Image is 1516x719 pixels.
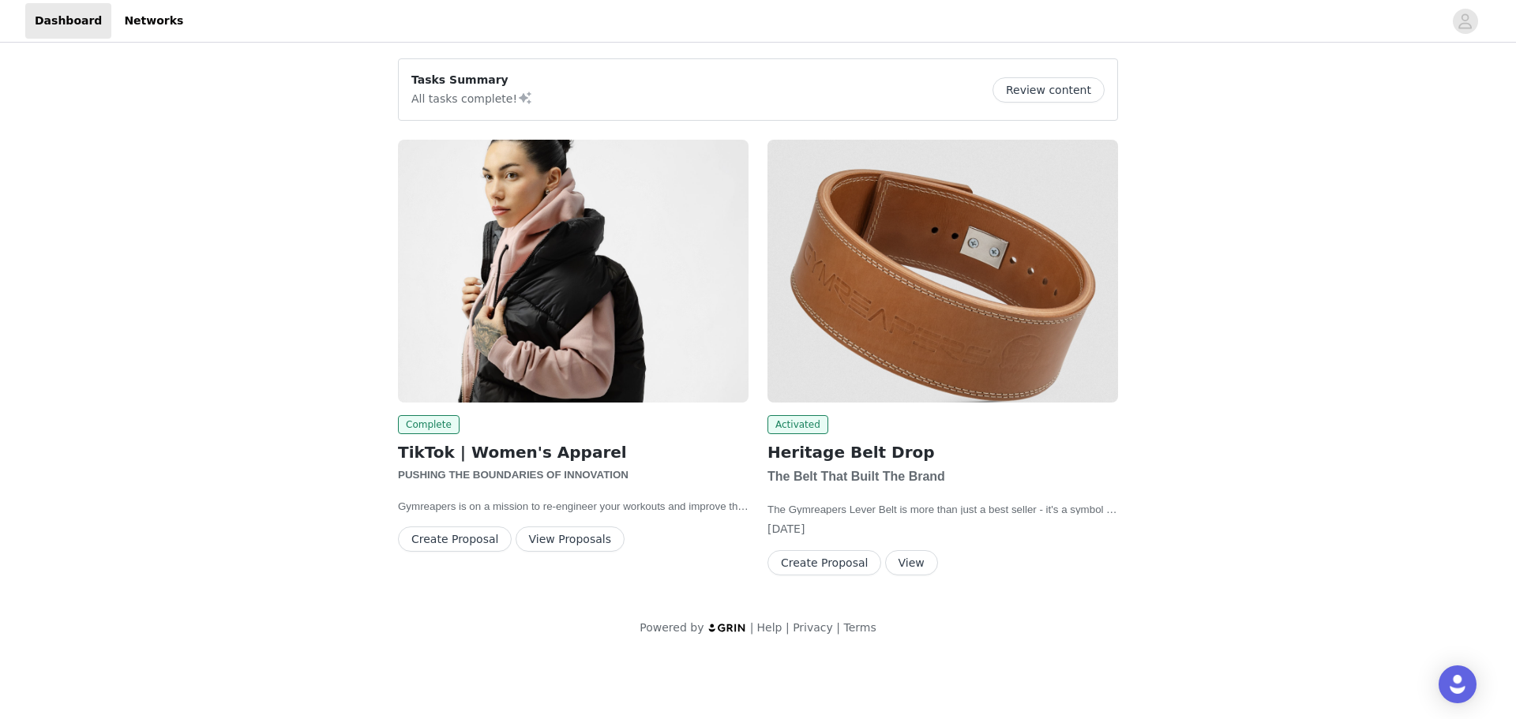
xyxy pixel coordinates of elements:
span: Activated [767,415,828,434]
span: | [750,621,754,634]
span: | [836,621,840,634]
a: Privacy [793,621,833,634]
h2: TikTok | Women's Apparel [398,440,749,464]
span: [DATE] [767,522,805,535]
a: Dashboard [25,3,111,39]
a: Terms [843,621,876,634]
p: All tasks complete! [411,88,533,107]
img: Gymreapers [767,140,1118,403]
a: View [885,557,938,569]
span: Gymreapers is on a mission to re-engineer your workouts and improve the support you need to get w... [398,500,748,591]
span: PUSHING THE BOUNDARIES OF INNOVATION [398,469,629,481]
img: logo [707,623,747,633]
div: Open Intercom Messenger [1439,665,1477,703]
a: View Proposals [516,534,625,545]
button: View Proposals [516,526,625,552]
span: Complete [398,415,460,434]
a: Help [757,621,782,634]
span: Powered by [640,621,704,634]
span: | [786,621,790,634]
div: avatar [1458,9,1473,34]
span: The Belt That Built The Brand [767,470,945,483]
button: View [885,550,938,575]
a: Networks [114,3,193,39]
img: Gymreapers [398,140,749,403]
span: The Gymreapers Lever Belt is more than just a best seller - it's a symbol of our DNA! Built for s... [767,504,1116,594]
button: Create Proposal [767,550,881,575]
button: Create Proposal [398,526,512,552]
p: Tasks Summary [411,72,533,88]
h2: Heritage Belt Drop [767,440,1118,464]
button: Review content [993,77,1105,103]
